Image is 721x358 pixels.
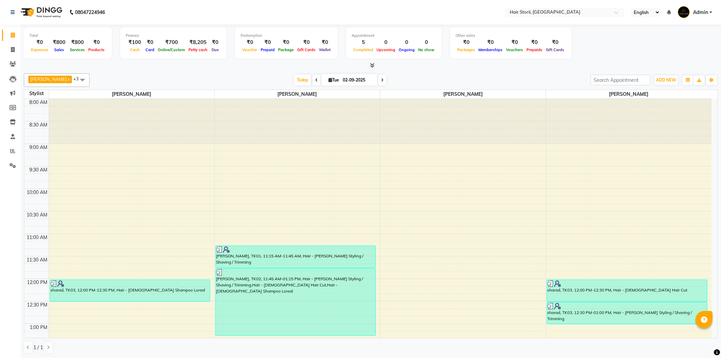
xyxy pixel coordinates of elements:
span: +3 [73,76,84,81]
span: ADD NEW [656,77,676,83]
div: sharad, TK03, 12:30 PM-01:00 PM, Hair - [PERSON_NAME] Styling / Shaving / Trimming [547,302,707,324]
div: Stylist [24,90,49,97]
span: Tue [327,77,341,83]
span: Prepaids [525,47,544,52]
div: 0 [397,39,416,46]
div: ₹0 [87,39,106,46]
span: Today [294,75,311,85]
span: Vouchers [504,47,525,52]
span: Packages [456,47,477,52]
div: ₹0 [259,39,276,46]
div: sharad, TK03, 12:00 PM-12:30 PM, Hair - [DEMOGRAPHIC_DATA] Shampoo Loreal [50,280,210,301]
div: 9:00 AM [28,144,49,151]
span: Card [144,47,156,52]
span: Expenses [29,47,50,52]
div: 11:00 AM [25,234,49,241]
div: ₹800 [68,39,87,46]
div: 5 [352,39,375,46]
span: Cash [128,47,141,52]
button: ADD NEW [654,75,678,85]
div: ₹0 [456,39,477,46]
div: 12:30 PM [26,301,49,309]
span: [PERSON_NAME] [215,90,380,99]
div: ₹0 [504,39,525,46]
div: ₹0 [317,39,332,46]
img: logo [17,3,64,22]
div: 9:30 AM [28,166,49,174]
span: 1 / 1 [33,344,43,351]
div: 0 [375,39,397,46]
span: Prepaid [259,47,276,52]
div: 12:00 PM [26,279,49,286]
div: 11:30 AM [25,256,49,264]
div: 10:30 AM [25,211,49,219]
div: Redemption [241,33,332,39]
div: [PERSON_NAME], TK02, 11:45 AM-01:15 PM, Hair - [PERSON_NAME] Styling / Shaving / Trimming,Hair - ... [216,269,375,335]
div: ₹0 [144,39,156,46]
div: ₹800 [50,39,68,46]
a: x [67,76,70,82]
div: ₹0 [29,39,50,46]
span: Upcoming [375,47,397,52]
span: Completed [352,47,375,52]
span: Sales [52,47,66,52]
div: 10:00 AM [25,189,49,196]
div: ₹0 [477,39,504,46]
span: Gift Cards [544,47,566,52]
span: [PERSON_NAME] [30,76,67,82]
div: ₹0 [276,39,295,46]
span: Online/Custom [156,47,187,52]
span: Ongoing [397,47,416,52]
div: sharad, TK03, 12:00 PM-12:30 PM, Hair - [DEMOGRAPHIC_DATA] Hair Cut [547,280,707,301]
div: [PERSON_NAME], TK01, 11:15 AM-11:45 AM, Hair - [PERSON_NAME] Styling / Shaving / Trimming [216,246,375,268]
span: Package [276,47,295,52]
span: Services [68,47,87,52]
div: ₹8,205 [187,39,209,46]
div: 1:00 PM [28,324,49,331]
span: Gift Cards [295,47,317,52]
span: No show [416,47,436,52]
div: 8:30 AM [28,121,49,129]
div: ₹0 [209,39,221,46]
div: ₹0 [525,39,544,46]
div: ₹0 [295,39,317,46]
div: ₹100 [126,39,144,46]
div: 0 [416,39,436,46]
div: Other sales [456,33,566,39]
div: 8:00 AM [28,99,49,106]
span: Admin [693,9,708,16]
div: Appointment [352,33,436,39]
div: ₹0 [241,39,259,46]
span: Petty cash [187,47,209,52]
span: [PERSON_NAME] [49,90,214,99]
span: Due [210,47,220,52]
input: Search Appointment [590,75,650,85]
span: Voucher [241,47,259,52]
div: ₹700 [156,39,187,46]
span: Memberships [477,47,504,52]
span: [PERSON_NAME] [546,90,711,99]
b: 08047224946 [75,3,105,22]
div: ₹0 [544,39,566,46]
div: Finance [126,33,221,39]
span: Products [87,47,106,52]
div: Total [29,33,106,39]
img: Admin [678,6,690,18]
input: 2025-09-02 [341,75,375,85]
span: Wallet [317,47,332,52]
iframe: chat widget [692,331,714,351]
span: [PERSON_NAME] [380,90,546,99]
